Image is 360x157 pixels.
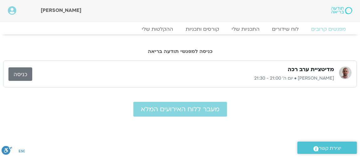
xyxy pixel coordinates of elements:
a: יצירת קשר [297,142,357,154]
a: ההקלטות שלי [136,26,179,32]
span: יצירת קשר [319,144,341,153]
span: מעבר ללוח האירועים המלא [141,106,219,113]
img: דקל קנטי [339,66,352,79]
span: [PERSON_NAME] [41,7,81,14]
a: כניסה [8,67,32,81]
a: לוח שידורים [266,26,305,32]
a: מפגשים קרובים [305,26,352,32]
a: מעבר ללוח האירועים המלא [133,102,227,117]
h2: כניסה למפגשי תודעה בריאה [3,49,357,54]
a: התכניות שלי [225,26,266,32]
h3: מדיטציית ערב רכה [288,66,334,73]
a: קורסים ותכניות [179,26,225,32]
nav: Menu [8,26,352,32]
p: [PERSON_NAME] • יום ה׳ 21:00 - 21:30 [32,75,334,82]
